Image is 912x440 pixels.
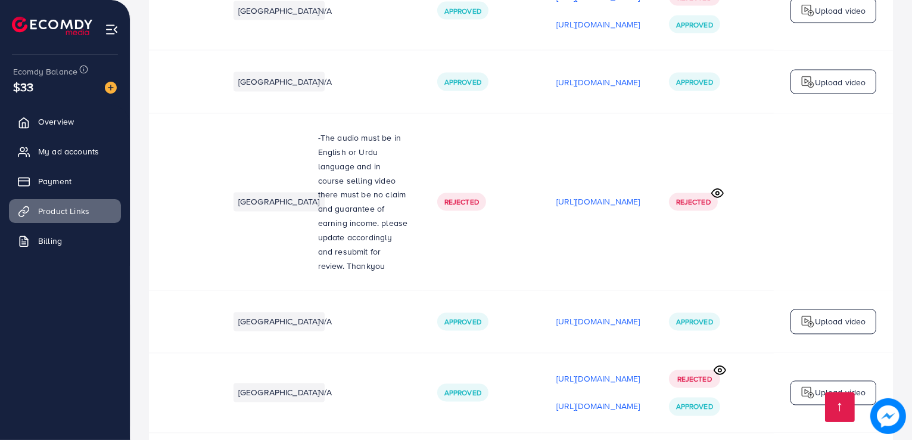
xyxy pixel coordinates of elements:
li: [GEOGRAPHIC_DATA] [234,1,325,20]
p: [URL][DOMAIN_NAME] [556,372,640,386]
span: Ecomdy Balance [13,66,77,78]
p: [URL][DOMAIN_NAME] [556,315,640,329]
span: $33 [13,78,33,95]
span: Rejected [677,374,712,385]
span: Rejected [676,197,711,207]
span: Approved [676,402,713,412]
p: -The audio must be in English or Urdu language and in course selling video there must be no claim... [318,131,409,274]
a: Payment [9,169,121,193]
p: Upload video [815,315,866,329]
span: Approved [444,317,481,327]
img: logo [801,75,815,89]
span: N/A [318,5,332,17]
img: menu [105,23,119,36]
span: My ad accounts [38,145,99,157]
span: Overview [38,116,74,128]
li: [GEOGRAPHIC_DATA] [234,383,325,402]
span: Rejected [444,197,479,207]
li: [GEOGRAPHIC_DATA] [234,193,325,212]
p: [URL][DOMAIN_NAME] [556,399,640,414]
span: Approved [676,77,713,87]
img: logo [801,4,815,18]
p: [URL][DOMAIN_NAME] [556,17,640,32]
p: Upload video [815,4,866,18]
span: N/A [318,76,332,88]
a: Billing [9,229,121,253]
img: image [870,398,906,434]
li: [GEOGRAPHIC_DATA] [234,72,325,91]
img: logo [12,17,92,35]
span: Approved [444,388,481,398]
p: Upload video [815,75,866,89]
img: logo [801,386,815,400]
a: My ad accounts [9,140,121,163]
span: Approved [444,6,481,16]
img: image [105,82,117,94]
p: [URL][DOMAIN_NAME] [556,195,640,209]
span: Approved [444,77,481,87]
span: Approved [676,20,713,30]
p: Upload video [815,386,866,400]
span: N/A [318,316,332,328]
span: Approved [676,317,713,327]
a: Product Links [9,199,121,223]
span: Payment [38,175,71,187]
span: Billing [38,235,62,247]
li: [GEOGRAPHIC_DATA] [234,312,325,331]
a: Overview [9,110,121,134]
span: Product Links [38,205,89,217]
img: logo [801,315,815,329]
p: [URL][DOMAIN_NAME] [556,75,640,89]
span: N/A [318,387,332,399]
